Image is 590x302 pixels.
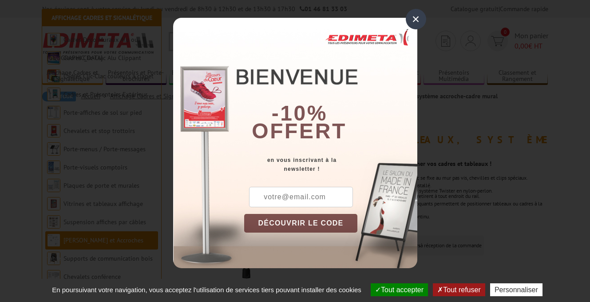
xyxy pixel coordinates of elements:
button: DÉCOUVRIR LE CODE [244,214,358,233]
b: -10% [272,101,328,125]
button: Tout accepter [371,283,428,296]
font: offert [252,119,347,143]
span: En poursuivant votre navigation, vous acceptez l'utilisation de services tiers pouvant installer ... [48,286,366,294]
button: Tout refuser [433,283,485,296]
div: en vous inscrivant à la newsletter ! [244,156,417,173]
div: × [406,9,426,29]
button: Personnaliser (fenêtre modale) [490,283,542,296]
input: votre@email.com [249,187,353,207]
